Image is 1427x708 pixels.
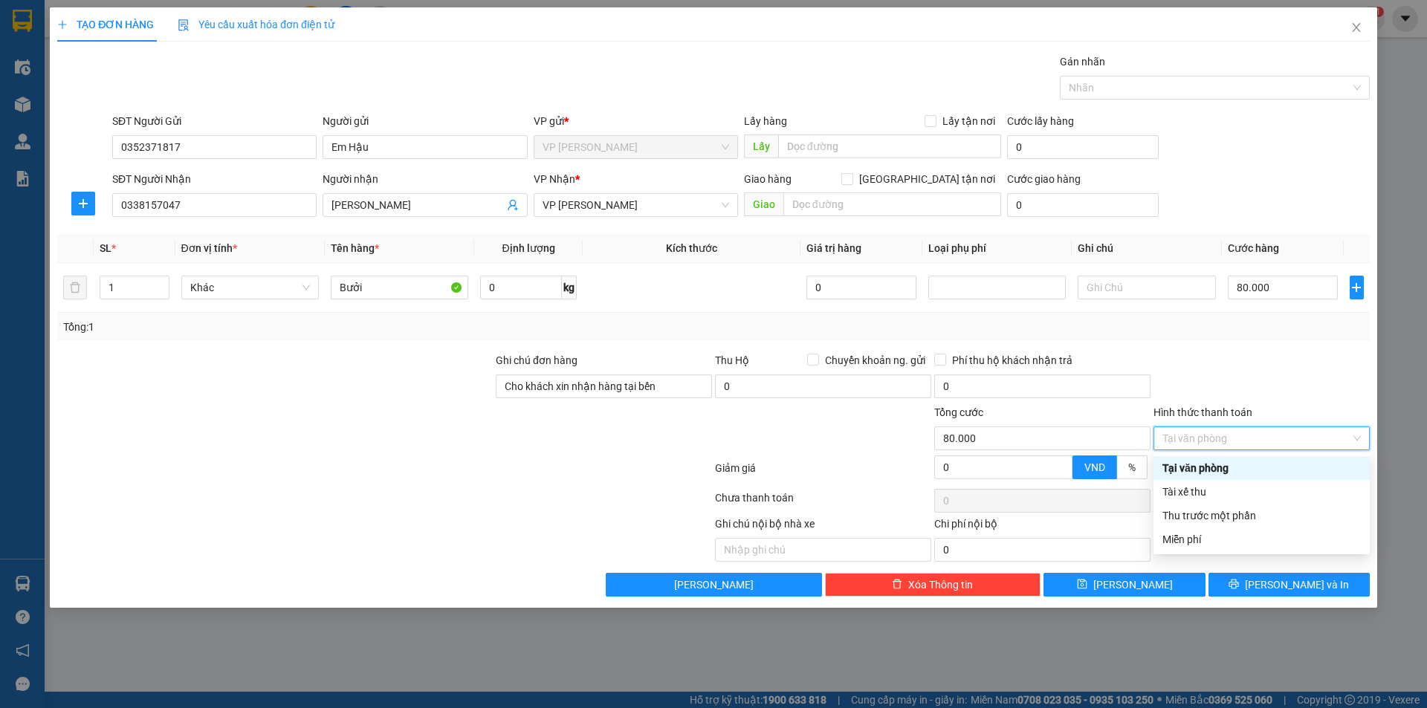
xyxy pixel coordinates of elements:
[112,171,317,187] div: SĐT Người Nhận
[674,577,754,593] span: [PERSON_NAME]
[323,171,527,187] div: Người nhận
[713,460,933,486] div: Giảm giá
[71,192,95,215] button: plus
[1007,135,1159,159] input: Cước lấy hàng
[1162,531,1361,548] div: Miễn phí
[1072,234,1221,263] th: Ghi chú
[666,242,717,254] span: Kích thước
[946,352,1078,368] span: Phí thu hộ khách nhận trả
[853,171,1001,187] span: [GEOGRAPHIC_DATA] tận nơi
[72,198,94,210] span: plus
[496,354,577,366] label: Ghi chú đơn hàng
[1043,573,1205,597] button: save[PERSON_NAME]
[819,352,931,368] span: Chuyển khoản ng. gửi
[1228,242,1279,254] span: Cước hàng
[1162,427,1361,449] span: Tại văn phòng
[507,199,519,211] span: user-add
[783,192,1001,216] input: Dọc đường
[8,45,51,118] img: logo
[112,113,317,129] div: SĐT Người Gửi
[1007,173,1081,185] label: Cước giao hàng
[65,12,172,60] strong: CHUYỂN PHÁT NHANH AN PHÚ QUÝ
[534,113,738,129] div: VP gửi
[1128,461,1136,473] span: %
[59,105,179,121] strong: PHIẾU GỬI HÀNG
[331,242,379,254] span: Tên hàng
[936,113,1001,129] span: Lấy tận nơi
[63,319,551,335] div: Tổng: 1
[806,276,917,299] input: 0
[744,115,787,127] span: Lấy hàng
[562,276,577,299] span: kg
[934,516,1151,538] div: Chi phí nội bộ
[56,63,178,102] span: [GEOGRAPHIC_DATA], [GEOGRAPHIC_DATA] ↔ [GEOGRAPHIC_DATA]
[744,192,783,216] span: Giao
[1093,577,1173,593] span: [PERSON_NAME]
[534,173,575,185] span: VP Nhận
[1162,460,1361,476] div: Tại văn phòng
[57,19,68,30] span: plus
[825,573,1041,597] button: deleteXóa Thông tin
[502,242,554,254] span: Định lượng
[181,242,237,254] span: Đơn vị tính
[1245,577,1349,593] span: [PERSON_NAME] và In
[1350,276,1364,299] button: plus
[190,276,310,299] span: Khác
[63,276,87,299] button: delete
[1336,7,1377,49] button: Close
[178,19,190,31] img: icon
[715,516,931,538] div: Ghi chú nội bộ nhà xe
[892,579,902,591] span: delete
[806,242,861,254] span: Giá trị hàng
[715,354,749,366] span: Thu Hộ
[1208,573,1370,597] button: printer[PERSON_NAME] và In
[1077,579,1087,591] span: save
[100,242,111,254] span: SL
[1084,461,1105,473] span: VND
[744,134,778,158] span: Lấy
[496,374,712,398] input: Ghi chú đơn hàng
[543,136,729,158] span: VP Nghi Xuân
[922,234,1072,263] th: Loại phụ phí
[1078,276,1215,299] input: Ghi Chú
[934,406,983,418] span: Tổng cước
[187,81,276,97] span: NX1310250662
[1350,22,1362,33] span: close
[178,19,334,30] span: Yêu cầu xuất hóa đơn điện tử
[1007,193,1159,217] input: Cước giao hàng
[606,573,822,597] button: [PERSON_NAME]
[1162,507,1361,524] div: Thu trước một phần
[1229,579,1239,591] span: printer
[1162,484,1361,500] div: Tài xế thu
[543,194,729,216] span: VP NGỌC HỒI
[57,19,154,30] span: TẠO ĐƠN HÀNG
[715,538,931,562] input: Nhập ghi chú
[331,276,468,299] input: VD: Bàn, Ghế
[908,577,973,593] span: Xóa Thông tin
[744,173,792,185] span: Giao hàng
[1060,56,1105,68] label: Gán nhãn
[713,490,933,516] div: Chưa thanh toán
[1350,282,1363,293] span: plus
[1007,115,1074,127] label: Cước lấy hàng
[1153,406,1252,418] label: Hình thức thanh toán
[778,134,1001,158] input: Dọc đường
[323,113,527,129] div: Người gửi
